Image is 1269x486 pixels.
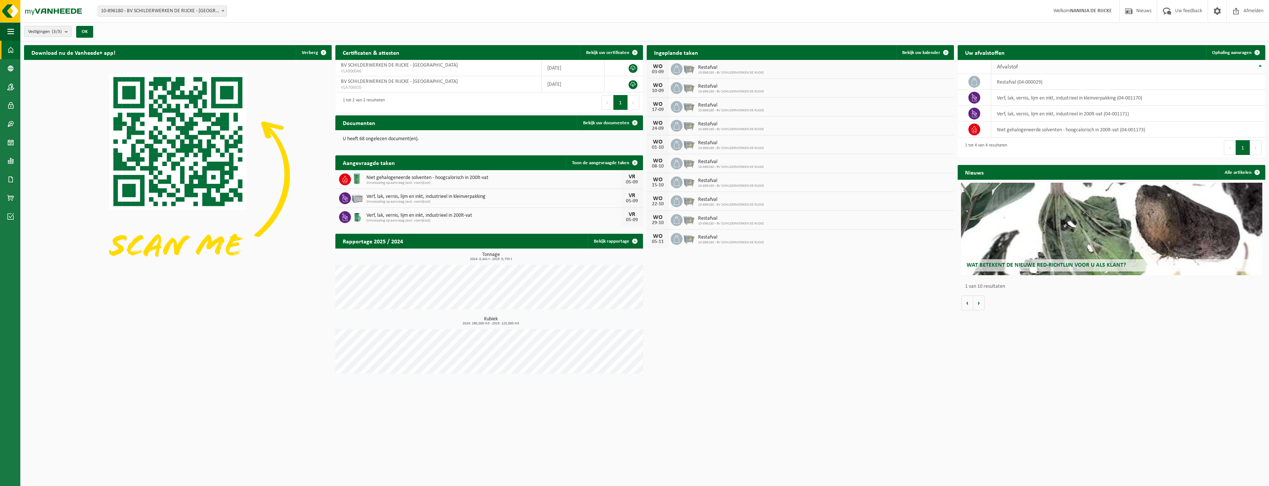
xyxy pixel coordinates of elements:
[650,215,665,220] div: WO
[542,76,605,92] td: [DATE]
[698,90,764,94] span: 10-896180 - BV SCHILDERWERKEN DE RIJCKE
[351,172,363,185] img: LP-LD-00200-MET-21
[583,121,629,125] span: Bekijk uw documenten
[341,63,458,68] span: BV SCHILDERWERKEN DE RIJCKE - [GEOGRAPHIC_DATA]
[961,296,973,310] button: Vorige
[896,45,953,60] a: Bekijk uw kalender
[625,212,639,217] div: VR
[991,90,1265,106] td: verf, lak, vernis, lijm en inkt, industrieel in kleinverpakking (04-001170)
[572,161,629,165] span: Toon de aangevraagde taken
[650,88,665,94] div: 10-09
[1206,45,1265,60] a: Ophaling aanvragen
[967,262,1126,268] span: Wat betekent de nieuwe RED-richtlijn voor u als klant?
[335,234,410,248] h2: Rapportage 2025 / 2024
[28,26,62,37] span: Vestigingen
[698,65,764,71] span: Restafval
[698,140,764,146] span: Restafval
[965,284,1262,289] p: 1 van 10 resultaten
[698,102,764,108] span: Restafval
[588,234,642,249] a: Bekijk rapportage
[961,139,1007,156] div: 1 tot 4 van 4 resultaten
[902,50,940,55] span: Bekijk uw kalender
[991,74,1265,90] td: restafval (04-000029)
[366,213,621,219] span: Verf, lak, vernis, lijm en inkt, industrieel in 200lt-vat
[650,233,665,239] div: WO
[650,107,665,112] div: 17-09
[650,196,665,202] div: WO
[339,322,643,325] span: 2024: 190,000 m3 - 2025: 125,000 m3
[335,155,402,170] h2: Aangevraagde taken
[625,193,639,199] div: VR
[339,317,643,325] h3: Kubiek
[650,183,665,188] div: 15-10
[698,222,764,226] span: 10-896180 - BV SCHILDERWERKEN DE RIJCKE
[650,82,665,88] div: WO
[628,95,639,110] button: Next
[542,60,605,76] td: [DATE]
[335,45,407,60] h2: Certificaten & attesten
[650,239,665,244] div: 05-11
[580,45,642,60] a: Bekijk uw certificaten
[683,138,695,150] img: WB-2500-GAL-GY-01
[613,95,628,110] button: 1
[991,122,1265,138] td: niet gehalogeneerde solventen - hoogcalorisch in 200lt-vat (04-001173)
[341,68,536,74] span: VLA900046
[698,84,764,90] span: Restafval
[650,126,665,131] div: 24-09
[602,95,613,110] button: Previous
[98,6,227,17] span: 10-896180 - BV SCHILDERWERKEN DE RIJCKE - DENDERMONDE
[296,45,331,60] button: Verberg
[650,120,665,126] div: WO
[343,136,636,142] p: U heeft 68 ongelezen document(en).
[366,175,621,181] span: Niet gehalogeneerde solventen - hoogcalorisch in 200lt-vat
[698,234,764,240] span: Restafval
[961,183,1262,275] a: Wat betekent de nieuwe RED-richtlijn voor u als klant?
[650,177,665,183] div: WO
[1224,140,1236,155] button: Previous
[366,200,621,204] span: Omwisseling op aanvraag (excl. voorrijkost)
[650,70,665,75] div: 03-09
[339,94,385,111] div: 1 tot 2 van 2 resultaten
[650,202,665,207] div: 22-10
[683,213,695,226] img: WB-2500-GAL-GY-01
[24,26,72,37] button: Vestigingen(3/3)
[1219,165,1265,180] a: Alle artikelen
[698,71,764,75] span: 10-896180 - BV SCHILDERWERKEN DE RIJCKE
[339,252,643,261] h3: Tonnage
[625,174,639,180] div: VR
[1236,140,1250,155] button: 1
[1070,8,1112,14] strong: NANINJA DE RIJCKE
[625,199,639,204] div: 05-09
[650,64,665,70] div: WO
[366,219,621,223] span: Omwisseling op aanvraag (excl. voorrijkost)
[683,194,695,207] img: WB-2500-GAL-GY-01
[973,296,985,310] button: Volgende
[698,240,764,245] span: 10-896180 - BV SCHILDERWERKEN DE RIJCKE
[24,45,123,60] h2: Download nu de Vanheede+ app!
[335,115,383,130] h2: Documenten
[625,217,639,223] div: 05-09
[958,165,991,179] h2: Nieuws
[683,119,695,131] img: WB-2500-GAL-GY-01
[683,62,695,75] img: WB-2500-GAL-GY-01
[698,203,764,207] span: 10-896180 - BV SCHILDERWERKEN DE RIJCKE
[683,175,695,188] img: WB-2500-GAL-GY-01
[698,165,764,169] span: 10-896180 - BV SCHILDERWERKEN DE RIJCKE
[650,145,665,150] div: 01-10
[76,26,93,38] button: OK
[698,159,764,165] span: Restafval
[698,121,764,127] span: Restafval
[698,184,764,188] span: 10-896180 - BV SCHILDERWERKEN DE RIJCKE
[1250,140,1262,155] button: Next
[339,257,643,261] span: 2024: 0,441 t - 2025: 0,755 t
[341,85,536,91] span: VLA706920
[991,106,1265,122] td: verf, lak, vernis, lijm en inkt, industrieel in 200lt-vat (04-001171)
[958,45,1012,60] h2: Uw afvalstoffen
[698,197,764,203] span: Restafval
[683,81,695,94] img: WB-2500-GAL-GY-01
[698,178,764,184] span: Restafval
[650,220,665,226] div: 29-10
[698,127,764,132] span: 10-896180 - BV SCHILDERWERKEN DE RIJCKE
[366,181,621,185] span: Omwisseling op aanvraag (excl. voorrijkost)
[98,6,227,16] span: 10-896180 - BV SCHILDERWERKEN DE RIJCKE - DENDERMONDE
